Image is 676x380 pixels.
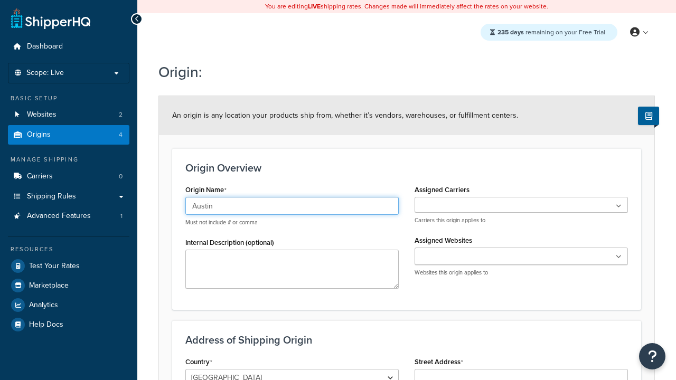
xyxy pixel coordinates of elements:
[8,187,129,206] a: Shipping Rules
[638,107,659,125] button: Show Help Docs
[8,94,129,103] div: Basic Setup
[8,125,129,145] li: Origins
[27,130,51,139] span: Origins
[29,262,80,271] span: Test Your Rates
[29,320,63,329] span: Help Docs
[8,206,129,226] a: Advanced Features1
[8,105,129,125] li: Websites
[639,343,665,369] button: Open Resource Center
[8,296,129,315] a: Analytics
[185,239,274,246] label: Internal Description (optional)
[497,27,605,37] span: remaining on your Free Trial
[29,301,58,310] span: Analytics
[8,167,129,186] li: Carriers
[185,358,212,366] label: Country
[8,155,129,164] div: Manage Shipping
[8,37,129,56] a: Dashboard
[8,256,129,275] a: Test Your Rates
[8,206,129,226] li: Advanced Features
[172,110,518,121] span: An origin is any location your products ship from, whether it’s vendors, warehouses, or fulfillme...
[497,27,524,37] strong: 235 days
[8,105,129,125] a: Websites2
[29,281,69,290] span: Marketplace
[120,212,123,221] span: 1
[185,162,628,174] h3: Origin Overview
[415,269,628,277] p: Websites this origin applies to
[27,192,76,201] span: Shipping Rules
[26,69,64,78] span: Scope: Live
[119,172,123,181] span: 0
[8,276,129,295] a: Marketplace
[119,110,123,119] span: 2
[8,245,129,254] div: Resources
[8,125,129,145] a: Origins4
[158,62,642,82] h1: Origin:
[27,110,57,119] span: Websites
[119,130,123,139] span: 4
[27,172,53,181] span: Carriers
[415,216,628,224] p: Carriers this origin applies to
[415,186,470,194] label: Assigned Carriers
[185,186,227,194] label: Origin Name
[8,167,129,186] a: Carriers0
[415,358,463,366] label: Street Address
[27,212,91,221] span: Advanced Features
[185,334,628,346] h3: Address of Shipping Origin
[27,42,63,51] span: Dashboard
[308,2,321,11] b: LIVE
[415,236,472,244] label: Assigned Websites
[8,315,129,334] a: Help Docs
[185,218,399,226] p: Must not include # or comma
